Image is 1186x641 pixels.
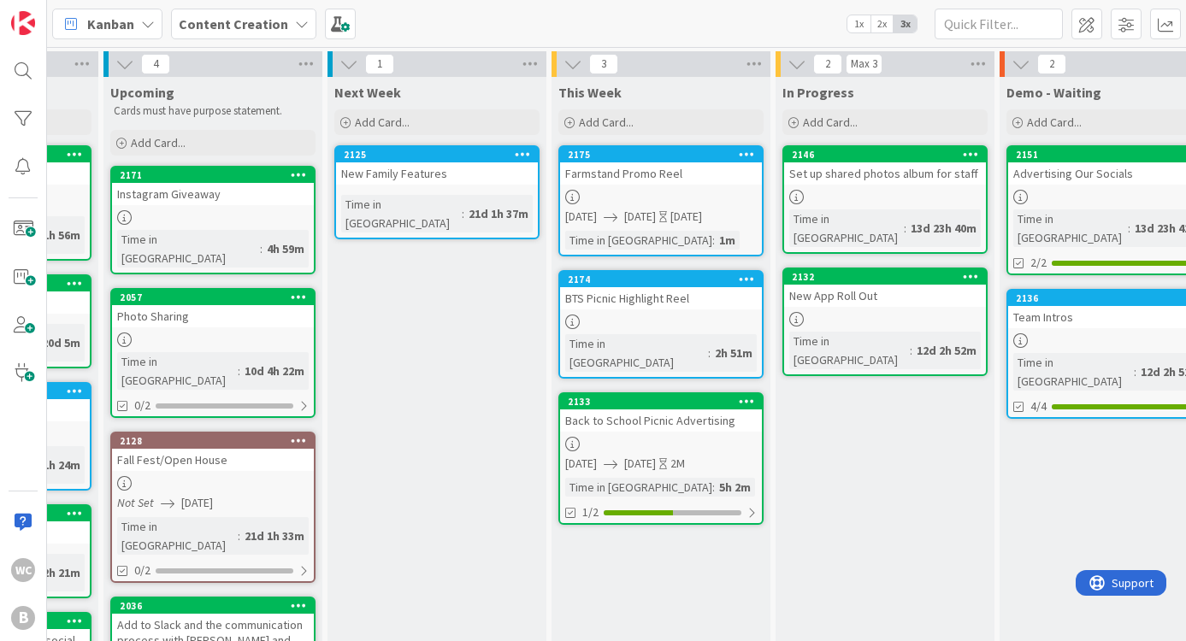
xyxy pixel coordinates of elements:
div: 20d 5m [38,333,85,352]
div: 2175Farmstand Promo Reel [560,147,762,185]
span: : [238,526,240,545]
div: Max 3 [851,60,877,68]
span: : [1128,219,1130,238]
div: New App Roll Out [784,285,986,307]
span: Kanban [87,14,134,34]
div: 48d 1h 56m [16,226,85,244]
span: [DATE] [624,208,656,226]
span: Demo - Waiting [1006,84,1101,101]
div: 2174 [560,272,762,287]
span: Add Card... [355,115,410,130]
div: 2132New App Roll Out [784,269,986,307]
span: : [708,344,711,362]
span: [DATE] [624,455,656,473]
span: Add Card... [803,115,858,130]
a: 2171Instagram GiveawayTime in [GEOGRAPHIC_DATA]:4h 59m [110,166,316,274]
span: 2 [1037,54,1066,74]
span: Add Card... [131,135,186,150]
div: New Family Features [336,162,538,185]
div: 2146Set up shared photos album for staff [784,147,986,185]
div: 2125New Family Features [336,147,538,185]
div: 10d 4h 22m [240,362,309,380]
div: 2125 [344,149,538,161]
b: Content Creation [179,15,288,32]
a: 2057Photo SharingTime in [GEOGRAPHIC_DATA]:10d 4h 22m0/2 [110,288,316,418]
div: 21d 1h 33m [240,526,309,545]
div: 2M [670,455,685,473]
div: 2128 [112,433,314,449]
span: [DATE] [565,208,597,226]
a: 2125New Family FeaturesTime in [GEOGRAPHIC_DATA]:21d 1h 37m [334,145,540,239]
div: 21d 1h 24m [16,456,85,474]
div: 2171 [112,168,314,183]
span: 3 [589,54,618,74]
a: 2146Set up shared photos album for staffTime in [GEOGRAPHIC_DATA]:13d 23h 40m [782,145,988,254]
div: Photo Sharing [112,305,314,327]
span: 0/2 [134,562,150,579]
span: : [904,219,906,238]
div: WC [11,558,35,582]
div: 2175 [568,149,762,161]
div: 2174BTS Picnic Highlight Reel [560,272,762,309]
div: Time in [GEOGRAPHIC_DATA] [565,231,712,250]
span: 4/4 [1030,397,1047,415]
div: 2057Photo Sharing [112,290,314,327]
div: 1m [715,231,740,250]
a: 2133Back to School Picnic Advertising[DATE][DATE]2MTime in [GEOGRAPHIC_DATA]:5h 2m1/2 [558,392,764,525]
div: Time in [GEOGRAPHIC_DATA] [1013,353,1134,391]
div: 2133Back to School Picnic Advertising [560,394,762,432]
div: 2132 [784,269,986,285]
div: 2125 [336,147,538,162]
div: 2128Fall Fest/Open House [112,433,314,471]
span: : [238,362,240,380]
img: Visit kanbanzone.com [11,11,35,35]
div: Set up shared photos album for staff [784,162,986,185]
div: [DATE] [670,208,702,226]
div: 2036 [120,600,314,612]
span: In Progress [782,84,854,101]
div: 2146 [784,147,986,162]
div: 2133 [568,396,762,408]
div: 13d 23h 40m [906,219,981,238]
span: : [462,204,464,223]
span: [DATE] [181,494,213,512]
div: 2057 [120,291,314,303]
div: 4h 59m [263,239,309,258]
span: 0/2 [134,397,150,415]
div: Time in [GEOGRAPHIC_DATA] [565,478,712,497]
span: Upcoming [110,84,174,101]
div: 2057 [112,290,314,305]
span: : [910,341,912,360]
div: 21d 1h 37m [464,204,533,223]
div: B [11,606,35,630]
div: Time in [GEOGRAPHIC_DATA] [117,517,238,555]
div: 2128 [120,435,314,447]
span: 1x [847,15,870,32]
span: 1/2 [582,503,599,521]
span: Next Week [334,84,401,101]
div: 2171Instagram Giveaway [112,168,314,205]
div: Time in [GEOGRAPHIC_DATA] [341,195,462,232]
p: Cards must have purpose statement. [114,104,312,118]
i: Not Set [117,495,154,510]
span: : [712,478,715,497]
div: Time in [GEOGRAPHIC_DATA] [565,334,708,372]
a: 2174BTS Picnic Highlight ReelTime in [GEOGRAPHIC_DATA]:2h 51m [558,270,764,379]
div: BTS Picnic Highlight Reel [560,287,762,309]
div: 2h 51m [711,344,757,362]
div: Time in [GEOGRAPHIC_DATA] [117,352,238,390]
div: Time in [GEOGRAPHIC_DATA] [789,332,910,369]
div: 2174 [568,273,762,285]
span: 2/2 [1030,254,1047,272]
span: Support [36,3,78,23]
div: Back to School Picnic Advertising [560,409,762,432]
span: : [1134,362,1136,381]
span: 2x [870,15,894,32]
div: 2036 [112,598,314,614]
span: [DATE] [565,455,597,473]
div: Time in [GEOGRAPHIC_DATA] [789,209,904,247]
div: 2175 [560,147,762,162]
a: 2175Farmstand Promo Reel[DATE][DATE][DATE]Time in [GEOGRAPHIC_DATA]:1m [558,145,764,256]
div: 12d 2h 52m [912,341,981,360]
span: 4 [141,54,170,74]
